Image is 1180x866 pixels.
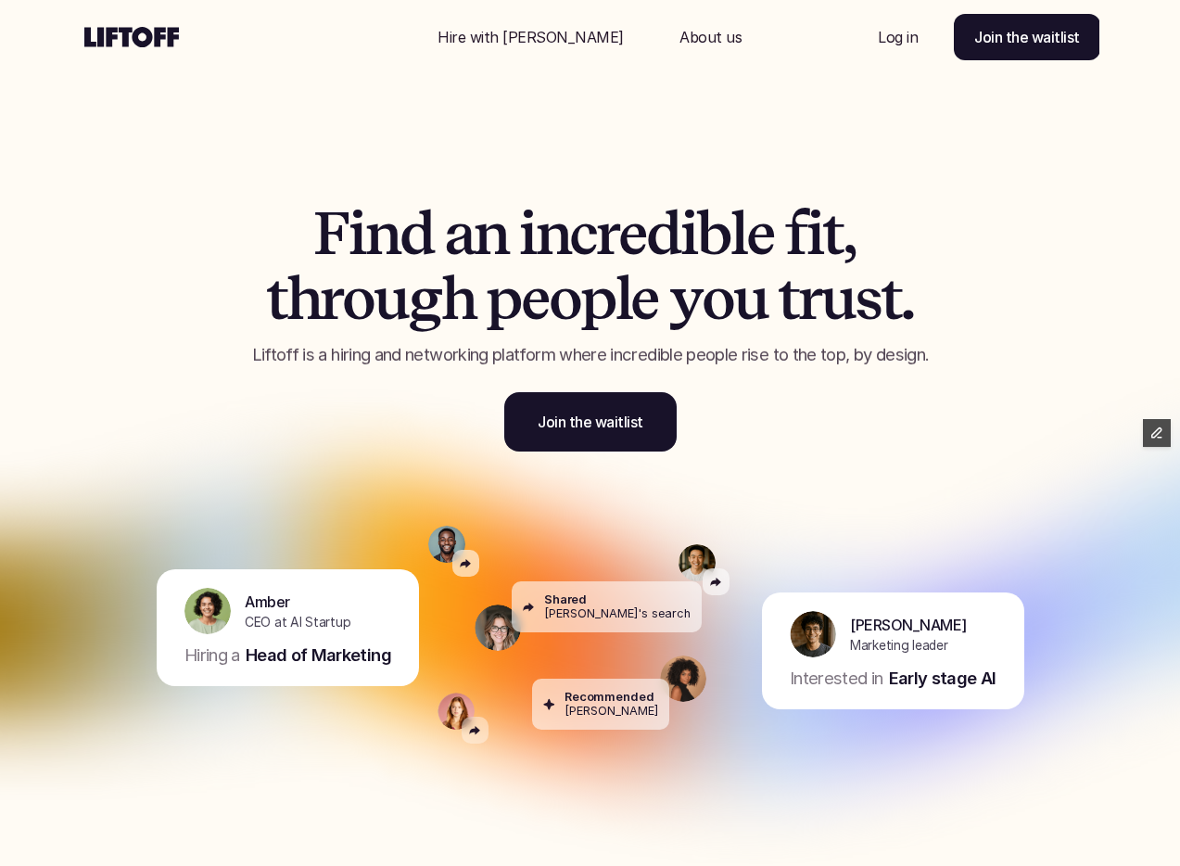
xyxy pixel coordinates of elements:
[820,266,855,331] span: u
[850,636,948,656] p: Marketing leader
[400,201,434,266] span: d
[544,592,587,606] p: Shared
[646,201,680,266] span: d
[245,591,290,613] p: Amber
[320,266,342,331] span: r
[486,266,521,331] span: p
[521,266,549,331] span: e
[702,266,733,331] span: o
[669,266,702,331] span: y
[785,201,806,266] span: f
[266,266,286,331] span: t
[565,690,654,704] p: Recommended
[746,201,774,266] span: e
[618,201,646,266] span: e
[696,201,730,266] span: b
[680,201,697,266] span: i
[569,201,596,266] span: c
[444,201,474,266] span: a
[504,392,677,452] a: Join the waitlist
[733,266,768,331] span: u
[954,14,1100,60] a: Join the waitlist
[565,705,658,719] p: [PERSON_NAME]
[790,667,883,691] p: Interested in
[730,201,746,266] span: l
[415,15,646,59] a: Nav Link
[843,201,856,266] span: ,
[856,15,940,59] a: Nav Link
[881,266,901,331] span: t
[184,643,240,668] p: Hiring a
[615,266,631,331] span: l
[806,201,823,266] span: i
[342,266,374,331] span: o
[878,26,918,48] p: Log in
[850,614,967,636] p: [PERSON_NAME]
[679,26,742,48] p: About us
[900,266,914,331] span: .
[474,201,508,266] span: n
[798,266,820,331] span: r
[888,667,996,691] p: Early stage AI
[349,201,365,266] span: i
[441,266,476,331] span: h
[438,26,624,48] p: Hire with [PERSON_NAME]
[855,266,881,331] span: s
[538,411,643,433] p: Join the waitlist
[365,201,400,266] span: n
[549,266,580,331] span: o
[544,607,691,621] p: [PERSON_NAME]'s search
[580,266,615,331] span: p
[630,266,658,331] span: e
[286,266,321,331] span: h
[778,266,798,331] span: t
[519,201,536,266] span: i
[974,26,1080,48] p: Join the waitlist
[822,201,843,266] span: t
[536,201,570,266] span: n
[374,266,408,331] span: u
[245,613,350,632] p: CEO at AI Startup
[657,15,764,59] a: Nav Link
[408,266,441,331] span: g
[197,343,984,367] p: Liftoff is a hiring and networking platform where incredible people rise to the top, by design.
[1143,419,1171,447] button: Edit Framer Content
[313,201,349,266] span: F
[245,643,390,668] p: Head of Marketing
[596,201,618,266] span: r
